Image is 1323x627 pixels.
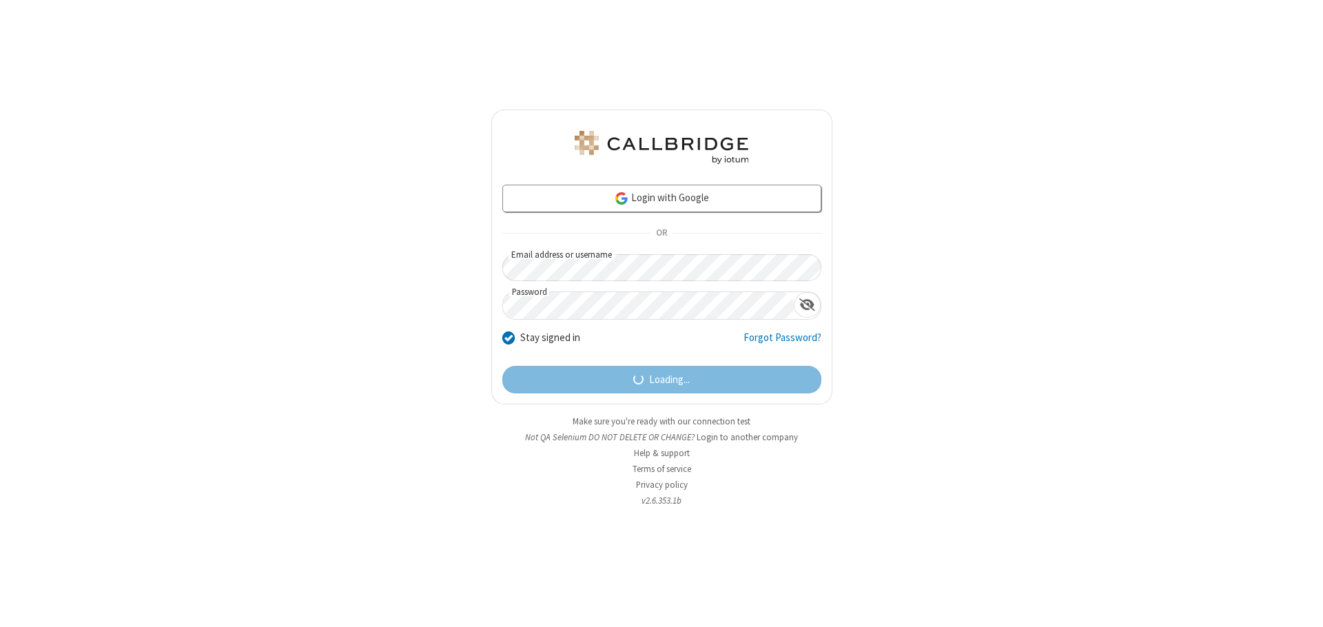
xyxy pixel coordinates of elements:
a: Login with Google [502,185,821,212]
input: Email address or username [502,254,821,281]
button: Loading... [502,366,821,393]
img: google-icon.png [614,191,629,206]
a: Privacy policy [636,479,688,491]
label: Stay signed in [520,330,580,346]
span: Loading... [649,372,690,388]
li: v2.6.353.1b [491,494,832,507]
a: Help & support [634,447,690,459]
a: Terms of service [633,463,691,475]
span: OR [650,224,673,243]
input: Password [503,292,794,319]
a: Forgot Password? [743,330,821,356]
img: QA Selenium DO NOT DELETE OR CHANGE [572,131,751,164]
div: Show password [794,292,821,318]
a: Make sure you're ready with our connection test [573,415,750,427]
li: Not QA Selenium DO NOT DELETE OR CHANGE? [491,431,832,444]
button: Login to another company [697,431,798,444]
